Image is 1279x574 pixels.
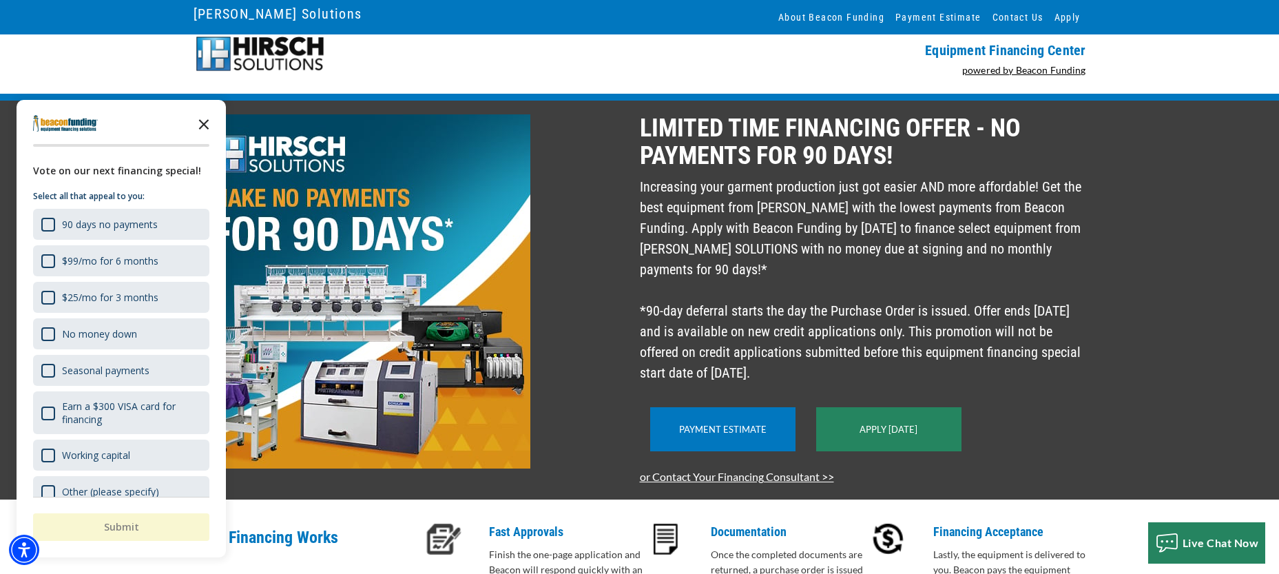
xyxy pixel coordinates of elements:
[654,524,678,555] img: Documentation
[33,355,209,386] div: Seasonal payments
[33,115,98,132] img: Company logo
[33,391,209,434] div: Earn a $300 VISA card for financing
[33,318,209,349] div: No money down
[933,524,1092,540] p: Financing Acceptance
[33,245,209,276] div: $99/mo for 6 months
[62,291,158,304] div: $25/mo for 3 months
[62,400,201,426] div: Earn a $300 VISA card for financing
[194,35,326,73] img: logo
[648,42,1086,59] p: Equipment Financing Center
[33,476,209,507] div: Other (please specify)
[640,176,1086,383] p: Increasing your garment production just got easier AND more affordable! Get the best equipment fr...
[679,424,767,435] a: Payment Estimate
[196,524,418,568] p: How Financing Works
[33,513,209,541] button: Submit
[640,114,1086,170] p: LIMITED TIME FINANCING OFFER - NO PAYMENTS FOR 90 DAYS!
[962,64,1086,76] a: powered by Beacon Funding - open in a new tab
[33,189,209,203] p: Select all that appeal to you:
[62,364,149,377] div: Seasonal payments
[33,440,209,471] div: Working capital
[426,524,461,555] img: Fast Approvals
[1183,536,1259,549] span: Live Chat Now
[711,524,870,540] p: Documentation
[62,254,158,267] div: $99/mo for 6 months
[62,485,159,498] div: Other (please specify)
[9,535,39,565] div: Accessibility Menu
[33,209,209,240] div: 90 days no payments
[33,163,209,178] div: Vote on our next financing special!
[17,100,226,557] div: Survey
[640,470,834,483] a: or Contact Your Financing Consultant >>
[194,2,362,25] a: [PERSON_NAME] Solutions
[62,218,158,231] div: 90 days no payments
[1148,522,1266,564] button: Live Chat Now
[489,524,648,540] p: Fast Approvals
[62,449,130,462] div: Working capital
[860,424,917,435] a: Apply [DATE]
[190,110,218,137] button: Close the survey
[62,327,137,340] div: No money down
[33,282,209,313] div: $25/mo for 3 months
